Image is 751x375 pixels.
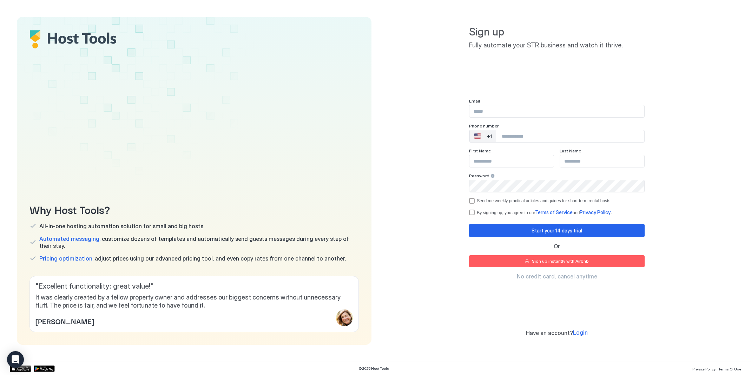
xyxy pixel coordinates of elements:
[336,309,353,326] div: profile
[532,258,589,264] div: Sign up instantly with Airbnb
[39,235,359,249] span: customize dozens of templates and automatically send guests messages during every step of their s...
[39,223,204,230] span: All-in-one hosting automation solution for small and big hosts.
[692,367,716,371] span: Privacy Policy
[469,180,644,192] input: Input Field
[469,148,491,153] span: First Name
[469,198,645,204] div: optOut
[35,316,94,326] span: [PERSON_NAME]
[470,130,496,142] div: Countries button
[580,210,611,215] a: Privacy Policy
[469,224,645,237] button: Start your 14 days trial
[29,201,359,217] span: Why Host Tools?
[469,41,645,50] span: Fully automate your STR business and watch it thrive.
[526,329,573,336] span: Have an account?
[692,365,716,372] a: Privacy Policy
[477,198,612,203] div: Send me weekly practical articles and guides for short-term rental hosts.
[496,130,644,143] input: Phone Number input
[560,155,644,167] input: Input Field
[469,173,489,178] span: Password
[718,367,741,371] span: Terms Of Use
[474,132,481,140] div: 🇺🇸
[469,25,645,39] span: Sign up
[517,273,597,280] span: No credit card, cancel anytime
[718,365,741,372] a: Terms Of Use
[469,123,499,129] span: Phone number
[469,98,480,104] span: Email
[39,255,93,262] span: Pricing optimization:
[469,255,645,267] button: Sign up instantly with Airbnb
[469,155,554,167] input: Input Field
[560,148,581,153] span: Last Name
[580,209,611,215] span: Privacy Policy
[7,351,24,368] div: Open Intercom Messenger
[469,209,645,216] div: termsPrivacy
[532,227,582,234] div: Start your 14 days trial
[39,235,100,242] span: Automated messaging:
[535,209,573,215] span: Terms of Service
[39,255,346,262] span: adjust prices using our advanced pricing tool, and even copy rates from one channel to another.
[358,366,389,371] span: © 2025 Host Tools
[487,133,492,140] div: +1
[535,210,573,215] a: Terms of Service
[554,243,560,250] span: Or
[477,209,612,216] div: By signing up, you agree to our and .
[469,105,644,117] input: Input Field
[10,366,31,372] a: App Store
[35,294,353,309] span: It was clearly created by a fellow property owner and addresses our biggest concerns without unne...
[35,282,353,291] span: " Excellent functionality; great value! "
[34,366,55,372] a: Google Play Store
[573,329,588,336] a: Login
